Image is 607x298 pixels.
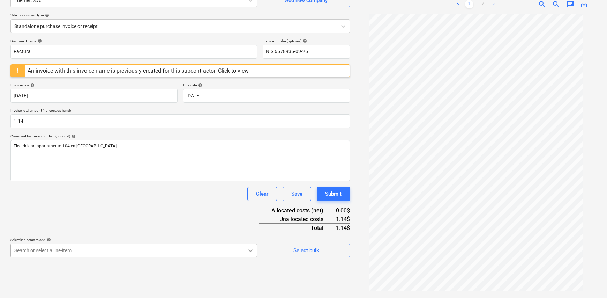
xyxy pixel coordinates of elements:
span: help [197,83,202,87]
button: Save [283,187,311,201]
div: 0.00$ [335,206,350,215]
span: Electricidad apartamento 104 en [GEOGRAPHIC_DATA] [14,144,117,148]
div: Submit [325,189,342,198]
span: help [36,39,42,43]
input: Document name [10,45,257,59]
p: Invoice total amount (net cost, optional) [10,108,350,114]
span: help [45,238,51,242]
input: Invoice number [263,45,350,59]
div: Comment for the accountant (optional) [10,134,350,138]
button: Submit [317,187,350,201]
div: Invoice number (optional) [263,39,350,43]
span: help [301,39,307,43]
button: Select bulk [263,244,350,257]
input: Due date not specified [183,89,350,103]
div: Save [291,189,302,198]
input: Invoice total amount (net cost, optional) [10,114,350,128]
div: Clear [256,189,268,198]
div: Widget de chat [572,264,607,298]
div: Due date [183,83,350,87]
div: Total [259,224,335,232]
button: Clear [247,187,277,201]
div: Select document type [10,13,350,17]
div: Document name [10,39,257,43]
span: help [70,134,76,138]
input: Invoice date not specified [10,89,178,103]
iframe: Chat Widget [572,264,607,298]
div: 1.14$ [335,224,350,232]
span: help [44,13,49,17]
span: help [29,83,35,87]
div: Select bulk [293,246,319,255]
div: Allocated costs (net) [259,206,335,215]
div: An invoice with this invoice name is previously created for this subcontractor. Click to view. [28,67,250,74]
div: Invoice date [10,83,178,87]
div: Select line-items to add [10,238,257,242]
div: 1.14$ [335,215,350,224]
div: Unallocated costs [259,215,335,224]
